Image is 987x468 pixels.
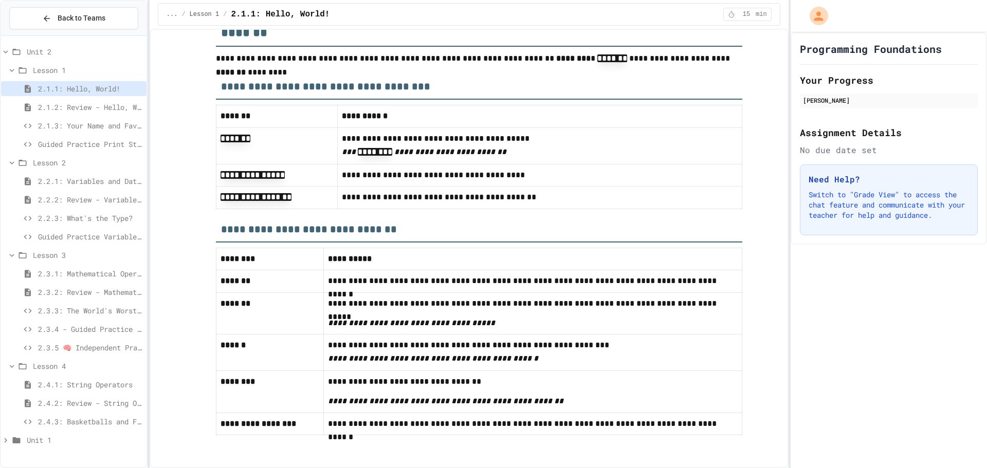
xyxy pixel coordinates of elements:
[38,102,142,113] span: 2.1.2: Review - Hello, World!
[38,268,142,279] span: 2.3.1: Mathematical Operators
[38,342,142,353] span: 2.3.5 🧠 Independent Practice
[190,10,220,18] span: Lesson 1
[27,46,142,57] span: Unit 2
[167,10,178,18] span: ...
[38,287,142,297] span: 2.3.2: Review - Mathematical Operators
[223,10,227,18] span: /
[38,213,142,223] span: 2.2.3: What's the Type?
[38,83,142,94] span: 2.1.1: Hello, World!
[800,125,978,140] h2: Assignment Details
[756,10,767,18] span: min
[800,73,978,87] h2: Your Progress
[800,144,978,156] div: No due date set
[803,96,975,105] div: [PERSON_NAME]
[38,379,142,390] span: 2.4.1: String Operators
[799,4,831,28] div: My Account
[38,176,142,186] span: 2.2.1: Variables and Data Types
[33,250,142,260] span: Lesson 3
[231,8,330,21] span: 2.1.1: Hello, World!
[33,157,142,168] span: Lesson 2
[809,190,969,220] p: Switch to "Grade View" to access the chat feature and communicate with your teacher for help and ...
[58,13,105,24] span: Back to Teams
[33,65,142,76] span: Lesson 1
[809,173,969,185] h3: Need Help?
[38,194,142,205] span: 2.2.2: Review - Variables and Data Types
[738,10,755,18] span: 15
[9,7,138,29] button: Back to Teams
[38,231,142,242] span: Guided Practice Variables & Data Types
[38,398,142,408] span: 2.4.2: Review - String Operators
[27,435,142,445] span: Unit 1
[181,10,185,18] span: /
[38,305,142,316] span: 2.3.3: The World's Worst [PERSON_NAME] Market
[33,361,142,371] span: Lesson 4
[38,416,142,427] span: 2.4.3: Basketballs and Footballs
[38,120,142,131] span: 2.1.3: Your Name and Favorite Movie
[38,139,142,149] span: Guided Practice Print Statement Class Review
[38,324,142,334] span: 2.3.4 - Guided Practice - Mathematical Operators in Python
[800,42,942,56] h1: Programming Foundations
